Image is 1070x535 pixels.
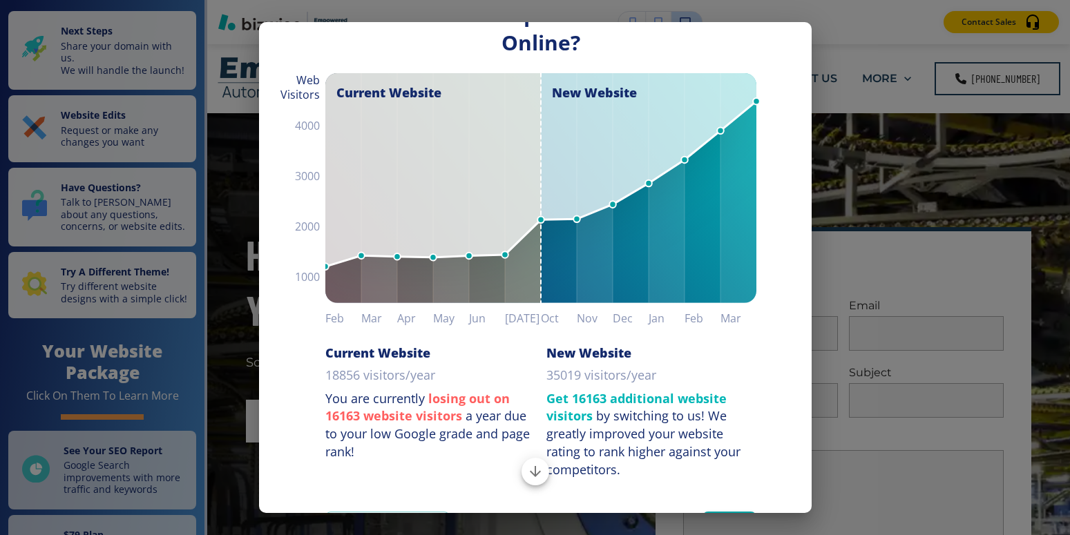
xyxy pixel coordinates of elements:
[325,309,361,328] h6: Feb
[546,367,656,385] p: 35019 visitors/year
[613,309,649,328] h6: Dec
[649,309,685,328] h6: Jan
[325,344,430,361] h6: Current Website
[546,390,756,479] p: by switching to us!
[397,309,433,328] h6: Apr
[720,309,756,328] h6: Mar
[685,309,720,328] h6: Feb
[325,390,535,461] p: You are currently a year due to your low Google grade and page rank!
[546,390,727,425] strong: Get 16163 additional website visitors
[361,309,397,328] h6: Mar
[505,309,541,328] h6: [DATE]
[522,458,549,485] button: Scroll to bottom
[325,367,435,385] p: 18856 visitors/year
[541,309,577,328] h6: Oct
[433,309,469,328] h6: May
[546,407,741,477] div: We greatly improved your website rating to rank higher against your competitors.
[325,390,510,425] strong: losing out on 16163 website visitors
[546,344,631,361] h6: New Website
[469,309,505,328] h6: Jun
[577,309,613,328] h6: Nov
